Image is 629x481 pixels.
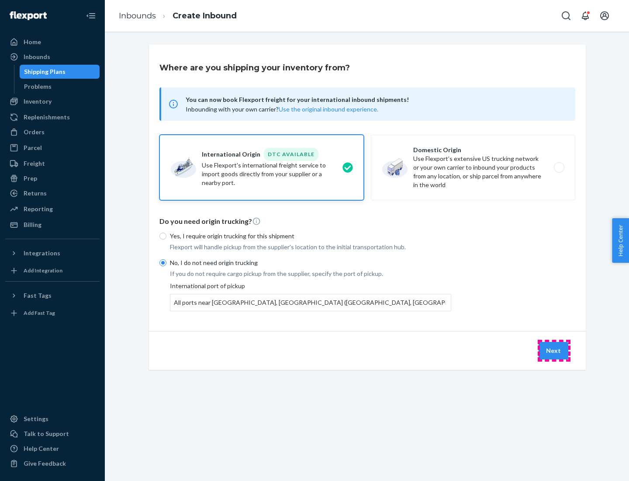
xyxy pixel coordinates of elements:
[119,11,156,21] a: Inbounds
[24,128,45,136] div: Orders
[186,94,565,105] span: You can now book Flexport freight for your international inbound shipments!
[577,7,594,24] button: Open notifications
[24,429,69,438] div: Talk to Support
[5,218,100,232] a: Billing
[24,52,50,61] div: Inbounds
[159,216,575,227] p: Do you need origin trucking?
[5,412,100,426] a: Settings
[20,80,100,94] a: Problems
[24,174,37,183] div: Prep
[612,218,629,263] button: Help Center
[159,62,350,73] h3: Where are you shipping your inventory from?
[5,94,100,108] a: Inventory
[159,259,166,266] input: No, I do not need origin trucking
[5,110,100,124] a: Replenishments
[24,159,45,168] div: Freight
[186,105,378,113] span: Inbounding with your own carrier?
[24,291,52,300] div: Fast Tags
[5,141,100,155] a: Parcel
[170,243,451,251] p: Flexport will handle pickup from the supplier's location to the initial transportation hub.
[24,97,52,106] div: Inventory
[5,442,100,456] a: Help Center
[5,289,100,303] button: Fast Tags
[279,105,378,114] button: Use the original inbound experience.
[170,269,451,278] p: If you do not require cargo pickup from the supplier, specify the port of pickup.
[10,11,47,20] img: Flexport logo
[5,264,100,278] a: Add Integration
[24,220,41,229] div: Billing
[5,457,100,471] button: Give Feedback
[24,82,52,91] div: Problems
[5,186,100,200] a: Returns
[24,38,41,46] div: Home
[24,249,60,258] div: Integrations
[82,7,100,24] button: Close Navigation
[5,35,100,49] a: Home
[596,7,613,24] button: Open account menu
[24,205,53,213] div: Reporting
[24,143,42,152] div: Parcel
[20,65,100,79] a: Shipping Plans
[170,258,451,267] p: No, I do not need origin trucking
[24,444,59,453] div: Help Center
[5,306,100,320] a: Add Fast Tag
[5,427,100,441] a: Talk to Support
[539,342,568,359] button: Next
[557,7,575,24] button: Open Search Box
[5,202,100,216] a: Reporting
[170,282,451,311] div: International port of pickup
[24,113,70,122] div: Replenishments
[24,459,66,468] div: Give Feedback
[24,67,66,76] div: Shipping Plans
[24,267,62,274] div: Add Integration
[24,415,48,423] div: Settings
[5,171,100,185] a: Prep
[5,157,100,171] a: Freight
[5,125,100,139] a: Orders
[24,309,55,317] div: Add Fast Tag
[112,3,244,29] ol: breadcrumbs
[24,189,47,198] div: Returns
[5,246,100,260] button: Integrations
[159,233,166,240] input: Yes, I require origin trucking for this shipment
[170,232,451,240] p: Yes, I require origin trucking for this shipment
[173,11,237,21] a: Create Inbound
[5,50,100,64] a: Inbounds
